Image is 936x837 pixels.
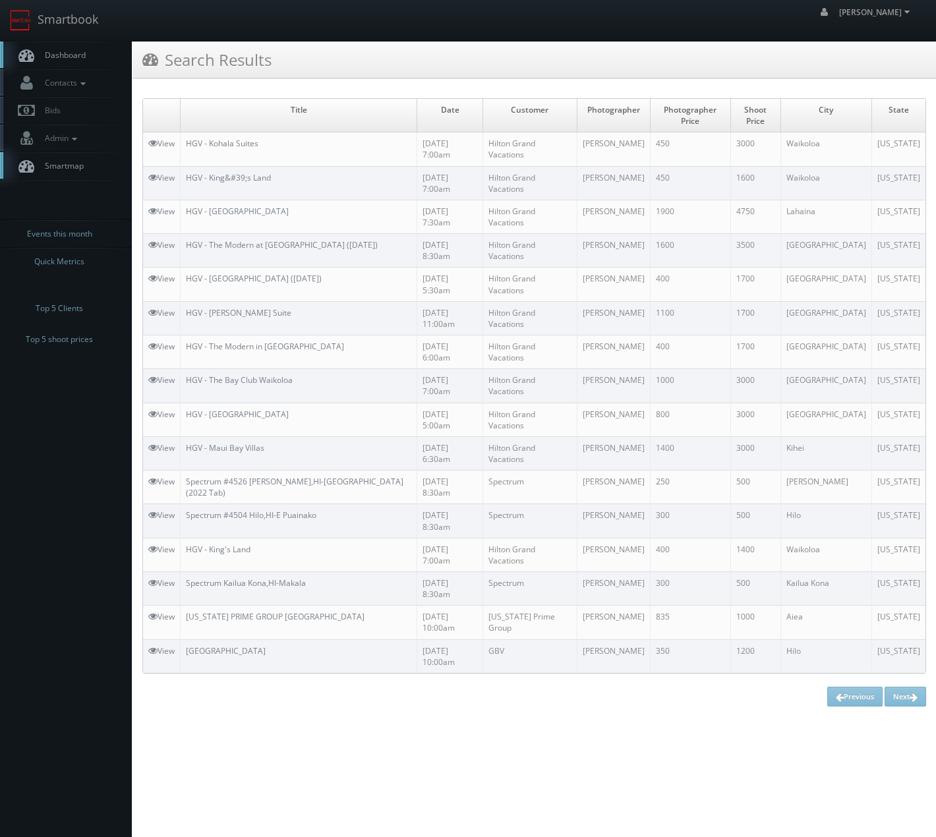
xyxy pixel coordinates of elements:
td: 500 [730,504,780,538]
td: Kihei [780,436,871,470]
td: 300 [650,504,730,538]
td: [GEOGRAPHIC_DATA] [780,369,871,403]
td: [DATE] 8:30am [417,571,483,605]
td: [DATE] 7:00am [417,166,483,200]
td: [US_STATE] Prime Group [483,606,577,639]
td: Aiea [780,606,871,639]
td: [DATE] 8:30am [417,504,483,538]
td: [PERSON_NAME] [577,369,650,403]
td: [DATE] 11:00am [417,301,483,335]
a: HGV - [PERSON_NAME] Suite [186,307,291,318]
td: Hilton Grand Vacations [483,538,577,571]
span: Admin [38,132,80,144]
span: Dashboard [38,49,86,61]
td: [DATE] 7:00am [417,538,483,571]
td: [PERSON_NAME] [577,606,650,639]
td: 400 [650,538,730,571]
td: Date [417,99,483,132]
td: 3000 [730,403,780,436]
a: HGV - Kohala Suites [186,138,258,149]
td: 1200 [730,639,780,673]
td: 1400 [730,538,780,571]
a: HGV - The Modern in [GEOGRAPHIC_DATA] [186,341,344,352]
td: [US_STATE] [871,538,925,571]
a: HGV - King's Land [186,544,250,555]
td: Spectrum [483,571,577,605]
a: View [148,172,175,183]
a: Spectrum Kailua Kona,HI-Makala [186,577,306,589]
td: Hilton Grand Vacations [483,436,577,470]
td: Lahaina [780,200,871,233]
td: [US_STATE] [871,132,925,166]
td: Hilton Grand Vacations [483,234,577,268]
td: [DATE] 8:30am [417,471,483,504]
a: HGV - The Bay Club Waikoloa [186,374,293,386]
td: [GEOGRAPHIC_DATA] [780,403,871,436]
td: [PERSON_NAME] [577,538,650,571]
td: Hilton Grand Vacations [483,335,577,368]
td: [PERSON_NAME] [577,403,650,436]
td: [US_STATE] [871,301,925,335]
td: Hilton Grand Vacations [483,132,577,166]
a: View [148,239,175,250]
td: Hilo [780,639,871,673]
a: View [148,206,175,217]
td: [US_STATE] [871,200,925,233]
td: Hilton Grand Vacations [483,403,577,436]
td: Hilton Grand Vacations [483,166,577,200]
span: Top 5 shoot prices [26,333,93,346]
td: State [871,99,925,132]
img: smartbook-logo.png [10,10,31,31]
td: Hilo [780,504,871,538]
a: HGV - [GEOGRAPHIC_DATA] ([DATE]) [186,273,322,284]
td: [US_STATE] [871,471,925,504]
td: 1400 [650,436,730,470]
td: [PERSON_NAME] [577,504,650,538]
td: [GEOGRAPHIC_DATA] [780,234,871,268]
td: [PERSON_NAME] [577,234,650,268]
a: View [148,307,175,318]
span: Events this month [27,227,92,241]
td: [DATE] 7:30am [417,200,483,233]
td: [DATE] 6:30am [417,436,483,470]
td: [PERSON_NAME] [780,471,871,504]
td: [PERSON_NAME] [577,639,650,673]
td: 1600 [650,234,730,268]
td: [US_STATE] [871,403,925,436]
td: [DATE] 5:00am [417,403,483,436]
td: [US_STATE] [871,166,925,200]
a: View [148,138,175,149]
td: GBV [483,639,577,673]
td: [GEOGRAPHIC_DATA] [780,301,871,335]
td: Shoot Price [730,99,780,132]
a: View [148,341,175,352]
td: [PERSON_NAME] [577,471,650,504]
td: [PERSON_NAME] [577,335,650,368]
span: [PERSON_NAME] [839,7,914,18]
a: View [148,476,175,487]
td: Spectrum [483,471,577,504]
a: HGV - King&#39;s Land [186,172,271,183]
td: [DATE] 6:00am [417,335,483,368]
td: [US_STATE] [871,571,925,605]
td: Hilton Grand Vacations [483,268,577,301]
td: 400 [650,268,730,301]
td: 400 [650,335,730,368]
td: 500 [730,471,780,504]
a: View [148,645,175,656]
span: Bids [38,105,61,116]
a: View [148,577,175,589]
td: Photographer [577,99,650,132]
td: [US_STATE] [871,335,925,368]
td: [PERSON_NAME] [577,268,650,301]
td: Waikoloa [780,166,871,200]
td: Photographer Price [650,99,730,132]
a: View [148,509,175,521]
td: Waikoloa [780,132,871,166]
span: Quick Metrics [34,255,84,268]
td: [US_STATE] [871,268,925,301]
td: [DATE] 10:00am [417,639,483,673]
td: [GEOGRAPHIC_DATA] [780,268,871,301]
td: 450 [650,132,730,166]
td: [DATE] 7:00am [417,132,483,166]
